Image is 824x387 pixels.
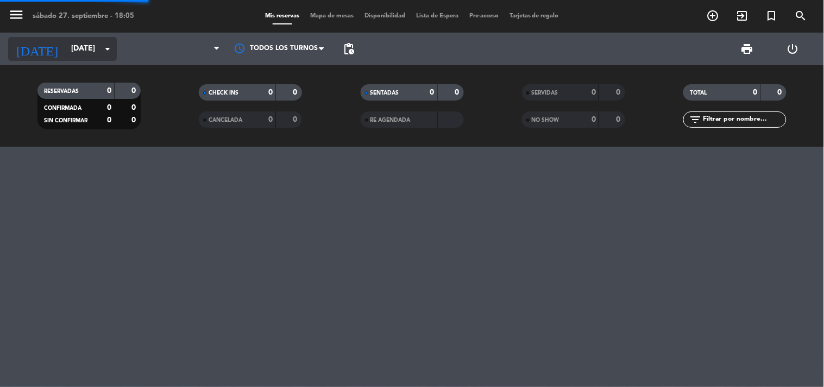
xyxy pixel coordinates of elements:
[44,105,81,111] span: CONFIRMADA
[44,89,79,94] span: RESERVADAS
[464,13,504,19] span: Pre-acceso
[707,9,720,22] i: add_circle_outline
[455,89,461,96] strong: 0
[753,89,758,96] strong: 0
[616,116,622,123] strong: 0
[305,13,359,19] span: Mapa de mesas
[689,113,702,126] i: filter_list
[44,118,87,123] span: SIN CONFIRMAR
[504,13,564,19] span: Tarjetas de regalo
[690,90,707,96] span: TOTAL
[702,114,786,126] input: Filtrar por nombre...
[33,11,134,22] div: sábado 27. septiembre - 18:05
[131,104,138,111] strong: 0
[532,90,558,96] span: SERVIDAS
[430,89,435,96] strong: 0
[101,42,114,55] i: arrow_drop_down
[770,33,816,65] div: LOG OUT
[778,89,784,96] strong: 0
[532,117,559,123] span: NO SHOW
[8,37,66,61] i: [DATE]
[592,116,596,123] strong: 0
[209,117,242,123] span: CANCELADA
[741,42,754,55] span: print
[787,42,800,55] i: power_settings_new
[370,90,399,96] span: SENTADAS
[616,89,622,96] strong: 0
[107,104,111,111] strong: 0
[8,7,24,27] button: menu
[260,13,305,19] span: Mis reservas
[131,87,138,95] strong: 0
[342,42,355,55] span: pending_actions
[107,116,111,124] strong: 0
[131,116,138,124] strong: 0
[736,9,749,22] i: exit_to_app
[370,117,411,123] span: RE AGENDADA
[107,87,111,95] strong: 0
[8,7,24,23] i: menu
[592,89,596,96] strong: 0
[268,89,273,96] strong: 0
[359,13,411,19] span: Disponibilidad
[765,9,778,22] i: turned_in_not
[293,89,300,96] strong: 0
[795,9,808,22] i: search
[209,90,238,96] span: CHECK INS
[293,116,300,123] strong: 0
[268,116,273,123] strong: 0
[411,13,464,19] span: Lista de Espera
